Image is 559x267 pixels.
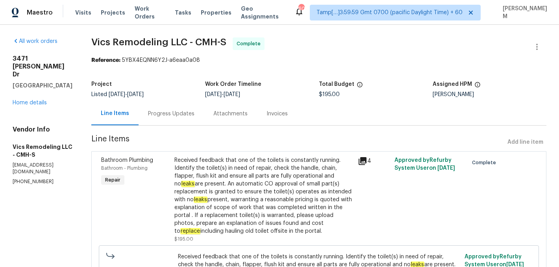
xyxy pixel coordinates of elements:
[205,82,261,87] h5: Work Order Timeline
[13,55,72,78] h2: 3471 [PERSON_NAME] Dr
[433,82,472,87] h5: Assigned HPM
[224,92,240,97] span: [DATE]
[500,5,547,20] span: [PERSON_NAME] M
[91,92,144,97] span: Listed
[267,110,288,118] div: Invoices
[358,156,390,166] div: 4
[433,92,546,97] div: [PERSON_NAME]
[13,126,72,133] h4: Vendor Info
[91,135,504,150] span: Line Items
[357,82,363,92] span: The total cost of line items that have been proposed by Opendoor. This sum includes line items th...
[13,162,72,175] p: [EMAIL_ADDRESS][DOMAIN_NAME]
[213,110,248,118] div: Attachments
[13,39,57,44] a: All work orders
[101,9,125,17] span: Projects
[205,92,222,97] span: [DATE]
[91,82,112,87] h5: Project
[174,237,193,241] span: $195.00
[148,110,194,118] div: Progress Updates
[174,156,353,235] div: Received feedback that one of the toilets is constantly running. Identify the toilet(s) in need o...
[175,10,191,15] span: Tasks
[27,9,53,17] span: Maestro
[13,143,72,159] h5: Vics Remodeling LLC - CMH-S
[13,178,72,185] p: [PHONE_NUMBER]
[101,109,129,117] div: Line Items
[298,5,304,13] div: 609
[394,158,455,171] span: Approved by Refurby System User on
[135,5,165,20] span: Work Orders
[127,92,144,97] span: [DATE]
[319,82,354,87] h5: Total Budget
[109,92,125,97] span: [DATE]
[102,176,124,184] span: Repair
[317,9,463,17] span: Tamp[…]3:59:59 Gmt 0700 (pacific Daylight Time) + 60
[91,57,120,63] b: Reference:
[109,92,144,97] span: -
[91,56,546,64] div: 5YBX4EQNN6Y2J-a6eaa0a08
[437,165,455,171] span: [DATE]
[91,37,226,47] span: Vics Remodeling LLC - CMH-S
[474,82,481,92] span: The hpm assigned to this work order.
[319,92,340,97] span: $195.00
[201,9,231,17] span: Properties
[205,92,240,97] span: -
[101,158,153,163] span: Bathroom Plumbing
[194,197,207,203] em: leaks
[13,100,47,106] a: Home details
[472,159,499,167] span: Complete
[181,181,195,187] em: leaks
[13,82,72,89] h5: [GEOGRAPHIC_DATA]
[180,228,200,234] em: replace
[237,40,264,48] span: Complete
[75,9,91,17] span: Visits
[241,5,285,20] span: Geo Assignments
[101,166,148,171] span: Bathroom - Plumbing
